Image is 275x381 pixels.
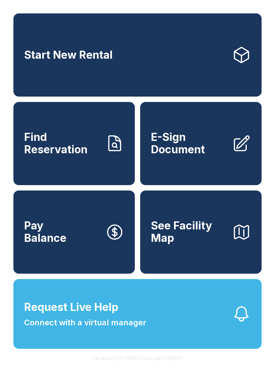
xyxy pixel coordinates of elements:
span: Start New Rental [24,49,113,61]
button: See Facility Map [140,190,262,274]
button: Request Live HelpConnect with a virtual manager [13,279,262,349]
span: Pay Balance [24,220,66,244]
button: VersionPE2CWShLHxwLdo7nhiB05 [87,349,188,368]
span: See Facility Map [151,220,227,244]
span: E-Sign Document [151,131,227,156]
a: PayBalance [13,190,135,274]
a: E-Sign Document [140,102,262,185]
a: Find Reservation [13,102,135,185]
span: Connect with a virtual manager [24,317,146,329]
span: Request Live Help [24,299,118,315]
a: Start New Rental [13,13,262,97]
span: Find Reservation [24,131,100,156]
